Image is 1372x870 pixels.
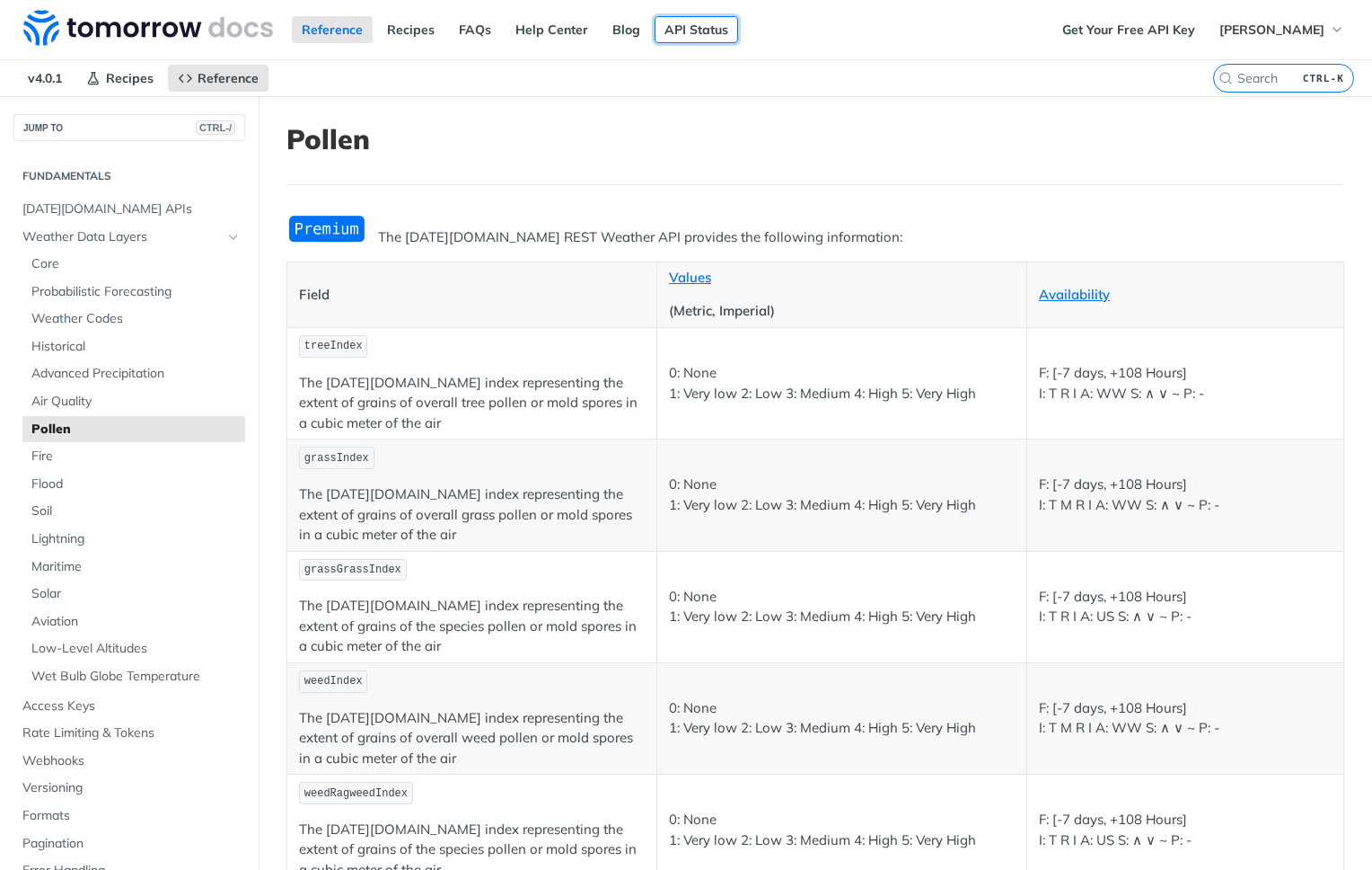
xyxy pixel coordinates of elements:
[198,70,259,86] span: Reference
[286,123,1344,155] h1: Pollen
[31,338,241,356] span: Historical
[1039,698,1332,739] p: F: [-7 days, +108 Hours] I: T M R I A: WW S: ∧ ∨ ~ P: -
[299,596,645,657] p: The [DATE][DOMAIN_NAME] index representing the extent of grains of the species pollen or mold spo...
[304,675,363,688] span: weedIndex
[669,301,1015,322] p: (Metric, Imperial)
[168,65,268,92] a: Reference
[669,698,1015,739] p: 0: None 1: Very low 2: Low 3: Medium 4: High 5: Very High
[22,498,245,525] a: Soil
[304,340,363,352] span: treeIndex
[13,168,245,184] h2: Fundamentals
[669,587,1015,627] p: 0: None 1: Very low 2: Low 3: Medium 4: High 5: Very High
[13,720,245,747] a: Rate Limiting & Tokens
[22,306,245,333] a: Weather Codes
[22,443,245,470] a: Fire
[22,779,241,797] span: Versioning
[377,16,444,43] a: Recipes
[506,16,598,43] a: Help Center
[31,448,241,466] span: Fire
[31,613,241,631] span: Aviation
[22,526,245,553] a: Lightning
[1039,286,1110,303] a: Availability
[292,16,373,43] a: Reference
[22,388,245,415] a: Air Quality
[23,10,273,46] img: Tomorrow.io Weather API Docs
[13,114,245,141] button: JUMP TOCTRL-/
[669,810,1015,850] p: 0: None 1: Very low 2: Low 3: Medium 4: High 5: Very High
[22,471,245,498] a: Flood
[449,16,501,43] a: FAQs
[669,363,1015,404] p: 0: None 1: Very low 2: Low 3: Medium 4: High 5: Very High
[31,585,241,603] span: Solar
[31,283,241,301] span: Probabilistic Forecasting
[31,558,241,576] span: Maritime
[22,635,245,662] a: Low-Level Altitudes
[1039,587,1332,627] p: F: [-7 days, +108 Hours] I: T R I A: US S: ∧ ∨ ~ P: -
[22,333,245,360] a: Historical
[31,393,241,411] span: Air Quality
[299,708,645,769] p: The [DATE][DOMAIN_NAME] index representing the extent of grains of overall weed pollen or mold sp...
[669,475,1015,515] p: 0: None 1: Very low 2: Low 3: Medium 4: High 5: Very High
[31,365,241,383] span: Advanced Precipitation
[286,227,1344,248] p: The [DATE][DOMAIN_NAME] REST Weather API provides the following information:
[22,835,241,853] span: Pagination
[31,475,241,493] span: Flood
[31,530,241,548] span: Lightning
[13,693,245,720] a: Access Keys
[602,16,650,43] a: Blog
[1209,16,1354,43] button: [PERSON_NAME]
[22,697,241,715] span: Access Keys
[13,830,245,857] a: Pagination
[13,224,245,251] a: Weather Data LayersHide subpages for Weather Data Layers
[304,564,401,576] span: grassGrassIndex
[226,230,241,244] button: Hide subpages for Weather Data Layers
[76,65,163,92] a: Recipes
[22,228,222,246] span: Weather Data Layers
[304,452,369,465] span: grassIndex
[655,16,738,43] a: API Status
[13,803,245,830] a: Formats
[106,70,154,86] span: Recipes
[18,65,72,92] span: v4.0.1
[196,120,235,135] span: CTRL-/
[1219,22,1324,38] span: [PERSON_NAME]
[31,502,241,520] span: Soil
[22,416,245,443] a: Pollen
[1052,16,1205,43] a: Get Your Free API Key
[1039,475,1332,515] p: F: [-7 days, +108 Hours] I: T M R I A: WW S: ∧ ∨ ~ P: -
[22,251,245,278] a: Core
[22,752,241,770] span: Webhooks
[299,373,645,434] p: The [DATE][DOMAIN_NAME] index representing the extent of grains of overall tree pollen or mold sp...
[22,608,245,635] a: Aviation
[1039,363,1332,404] p: F: [-7 days, +108 Hours] I: T R I A: WW S: ∧ ∨ ~ P: -
[1039,810,1332,850] p: F: [-7 days, +108 Hours] I: T R I A: US S: ∧ ∨ ~ P: -
[31,310,241,328] span: Weather Codes
[22,200,241,218] span: [DATE][DOMAIN_NAME] APIs
[22,807,241,825] span: Formats
[31,255,241,273] span: Core
[22,663,245,690] a: Wet Bulb Globe Temperature
[31,421,241,439] span: Pollen
[299,285,645,306] p: Field
[31,640,241,658] span: Low-Level Altitudes
[1298,69,1349,87] kbd: CTRL-K
[13,748,245,775] a: Webhooks
[669,269,711,286] a: Values
[13,196,245,223] a: [DATE][DOMAIN_NAME] APIs
[31,668,241,686] span: Wet Bulb Globe Temperature
[299,484,645,546] p: The [DATE][DOMAIN_NAME] index representing the extent of grains of overall grass pollen or mold s...
[1218,71,1233,85] svg: Search
[22,554,245,581] a: Maritime
[22,279,245,306] a: Probabilistic Forecasting
[304,787,408,800] span: weedRagweedIndex
[22,581,245,608] a: Solar
[13,775,245,802] a: Versioning
[22,724,241,742] span: Rate Limiting & Tokens
[22,360,245,387] a: Advanced Precipitation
